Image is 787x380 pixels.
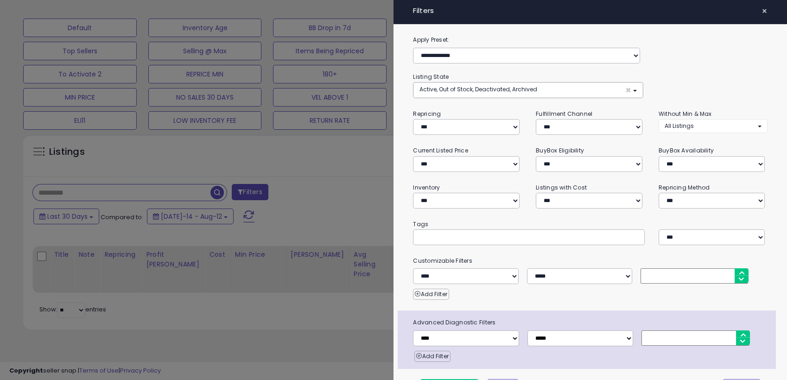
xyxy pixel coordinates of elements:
small: BuyBox Availability [659,146,714,154]
button: Add Filter [414,351,450,362]
button: All Listings [659,119,768,133]
span: Active, Out of Stock, Deactivated, Archived [419,85,537,93]
small: Repricing Method [659,184,710,191]
h4: Filters [413,7,767,15]
small: Repricing [413,110,441,118]
button: Active, Out of Stock, Deactivated, Archived × [413,82,643,98]
label: Apply Preset: [406,35,774,45]
small: Tags [406,219,774,229]
span: Advanced Diagnostic Filters [406,317,775,328]
small: Inventory [413,184,440,191]
small: Listings with Cost [536,184,587,191]
span: All Listings [665,122,694,130]
small: Customizable Filters [406,256,774,266]
button: Add Filter [413,289,449,300]
small: Listing State [413,73,449,81]
small: Without Min & Max [659,110,712,118]
small: Fulfillment Channel [536,110,592,118]
span: × [625,85,631,95]
button: × [758,5,771,18]
small: Current Listed Price [413,146,468,154]
span: × [762,5,768,18]
small: BuyBox Eligibility [536,146,584,154]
